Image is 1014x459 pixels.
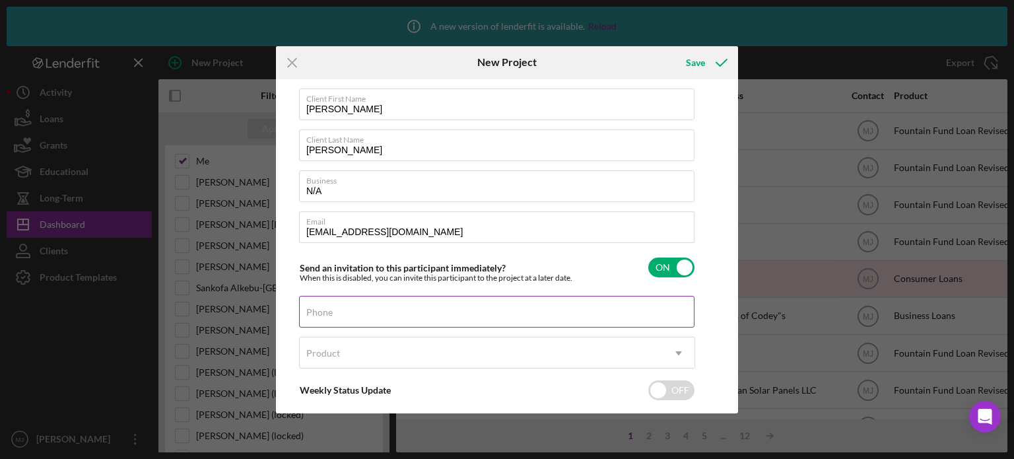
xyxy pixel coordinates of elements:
[306,307,333,318] label: Phone
[969,401,1001,433] div: Open Intercom Messenger
[300,262,506,273] label: Send an invitation to this participant immediately?
[306,212,694,227] label: Email
[306,171,694,186] label: Business
[300,384,391,396] label: Weekly Status Update
[300,273,572,283] div: When this is disabled, you can invite this participant to the project at a later date.
[477,56,537,68] h6: New Project
[306,130,694,145] label: Client Last Name
[686,50,705,76] div: Save
[306,89,694,104] label: Client First Name
[306,348,340,359] div: Product
[673,50,738,76] button: Save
